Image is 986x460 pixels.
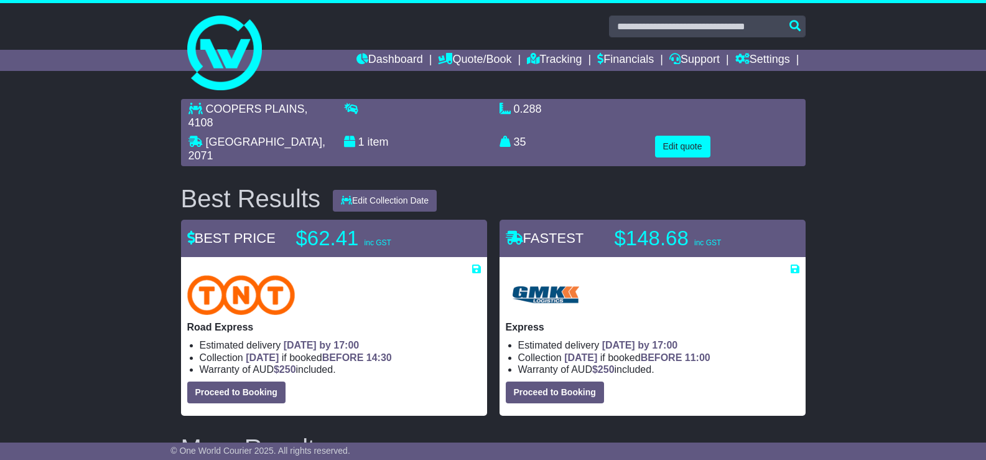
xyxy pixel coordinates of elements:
[506,382,604,403] button: Proceed to Booking
[188,103,308,129] span: , 4108
[735,50,790,71] a: Settings
[368,136,389,148] span: item
[615,226,770,251] p: $148.68
[694,238,721,247] span: inc GST
[669,50,720,71] a: Support
[279,364,296,375] span: 250
[200,339,481,351] li: Estimated delivery
[187,230,276,246] span: BEST PRICE
[206,136,322,148] span: [GEOGRAPHIC_DATA]
[246,352,391,363] span: if booked
[284,340,360,350] span: [DATE] by 17:00
[358,136,365,148] span: 1
[296,226,452,251] p: $62.41
[564,352,710,363] span: if booked
[246,352,279,363] span: [DATE]
[518,352,799,364] li: Collection
[518,364,799,375] li: Warranty of AUD included.
[187,382,286,403] button: Proceed to Booking
[597,50,654,71] a: Financials
[602,340,678,350] span: [DATE] by 17:00
[366,352,392,363] span: 14:30
[592,364,615,375] span: $
[655,136,710,157] button: Edit quote
[527,50,582,71] a: Tracking
[365,238,391,247] span: inc GST
[356,50,423,71] a: Dashboard
[506,275,585,315] img: GMK Logistics: Express
[274,364,296,375] span: $
[187,321,481,333] p: Road Express
[322,352,364,363] span: BEFORE
[333,190,437,212] button: Edit Collection Date
[506,230,584,246] span: FASTEST
[206,103,305,115] span: COOPERS PLAINS
[564,352,597,363] span: [DATE]
[188,136,325,162] span: , 2071
[598,364,615,375] span: 250
[187,275,295,315] img: TNT Domestic: Road Express
[641,352,682,363] span: BEFORE
[514,136,526,148] span: 35
[438,50,511,71] a: Quote/Book
[685,352,710,363] span: 11:00
[506,321,799,333] p: Express
[200,352,481,364] li: Collection
[514,103,542,115] span: 0.288
[200,364,481,375] li: Warranty of AUD included.
[170,446,350,456] span: © One World Courier 2025. All rights reserved.
[175,185,327,212] div: Best Results
[518,339,799,351] li: Estimated delivery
